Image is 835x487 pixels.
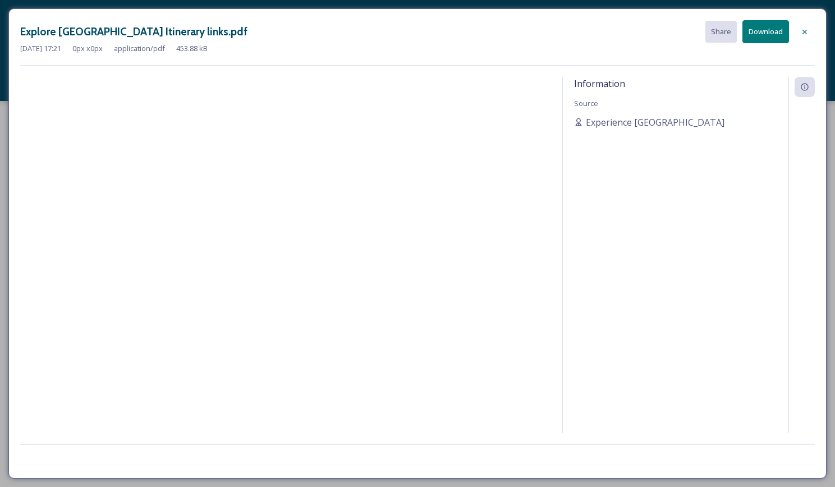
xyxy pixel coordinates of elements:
[574,77,625,90] span: Information
[72,43,103,54] span: 0 px x 0 px
[20,43,61,54] span: [DATE] 17:21
[586,116,724,129] span: Experience [GEOGRAPHIC_DATA]
[742,20,789,43] button: Download
[20,24,247,40] h3: Explore [GEOGRAPHIC_DATA] Itinerary links.pdf
[176,43,208,54] span: 453.88 kB
[114,43,165,54] span: application/pdf
[705,21,737,43] button: Share
[574,98,598,108] span: Source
